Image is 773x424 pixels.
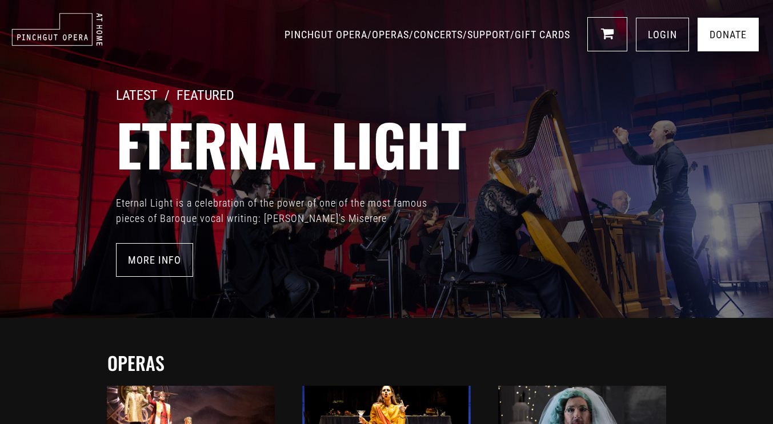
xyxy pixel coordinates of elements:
[116,243,193,277] a: More Info
[285,29,367,41] a: PINCHGUT OPERA
[107,352,671,374] h2: operas
[515,29,570,41] a: GIFT CARDS
[116,195,459,226] p: Eternal Light is a celebration of the power of one of the most famous pieces of Baroque vocal wri...
[414,29,463,41] a: CONCERTS
[372,29,409,41] a: OPERAS
[11,13,103,46] img: pinchgut_at_home_negative_logo.svg
[285,29,573,41] span: / / / /
[116,110,773,178] h2: Eternal Light
[467,29,510,41] a: SUPPORT
[116,87,773,104] h4: LATEST / FEATURED
[698,18,759,51] a: Donate
[636,18,689,51] a: LOGIN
